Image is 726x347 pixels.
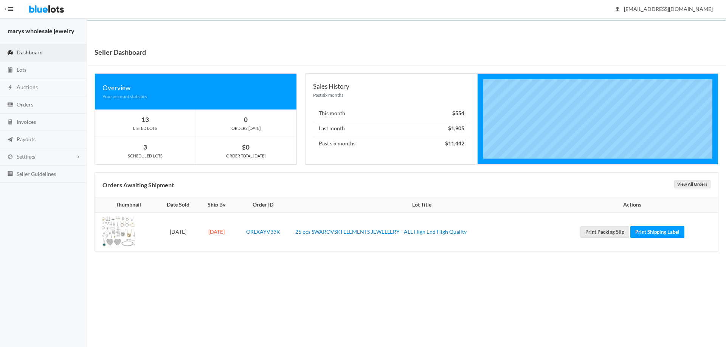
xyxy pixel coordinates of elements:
td: [DATE] [157,213,199,251]
ion-icon: person [614,6,621,13]
ion-icon: speedometer [6,49,14,57]
li: Past six months [313,136,470,151]
a: Print Shipping Label [630,226,684,238]
div: Overview [102,83,289,93]
span: Auctions [17,84,38,90]
ion-icon: cog [6,154,14,161]
th: Thumbnail [95,197,157,213]
strong: $1,905 [448,125,464,131]
span: Settings [17,153,35,160]
a: ORLXAYV33K [246,228,280,235]
ion-icon: clipboard [6,67,14,74]
strong: $11,442 [445,140,464,147]
div: LISTED LOTS [95,125,195,132]
strong: marys wholesale jewelry [8,27,74,34]
ion-icon: flash [6,84,14,91]
a: View All Orders [674,180,710,188]
span: Invoices [17,119,36,125]
ion-icon: list box [6,171,14,178]
strong: [DATE] [208,228,225,235]
h1: Seller Dashboard [95,46,146,58]
span: Dashboard [17,49,43,56]
strong: $0 [242,143,250,151]
strong: 13 [141,116,149,123]
div: Your account statistics [102,93,289,100]
span: Lots [17,66,26,73]
ion-icon: calculator [6,119,14,126]
th: Ship By [199,197,234,213]
th: Actions [551,197,718,213]
b: Orders Awaiting Shipment [102,181,174,188]
span: Seller Guidelines [17,171,56,177]
li: Last month [313,121,470,136]
strong: 0 [244,116,248,123]
div: ORDERS [DATE] [196,125,296,132]
span: [EMAIL_ADDRESS][DOMAIN_NAME] [616,6,713,12]
li: This month [313,106,470,121]
th: Date Sold [157,197,199,213]
th: Order ID [234,197,293,213]
span: Payouts [17,136,36,142]
span: Orders [17,101,33,108]
ion-icon: paper plane [6,136,14,143]
strong: $554 [452,110,464,116]
div: Past six months [313,91,470,99]
a: 25 pcs SWAROVSKI ELEMENTS JEWELLERY - ALL High End High Quality [295,228,467,235]
div: ORDER TOTAL [DATE] [196,153,296,159]
th: Lot Title [292,197,551,213]
ion-icon: cash [6,102,14,109]
div: SCHEDULED LOTS [95,153,195,159]
strong: 3 [143,143,147,151]
a: Print Packing Slip [580,226,629,238]
div: Sales History [313,81,470,91]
